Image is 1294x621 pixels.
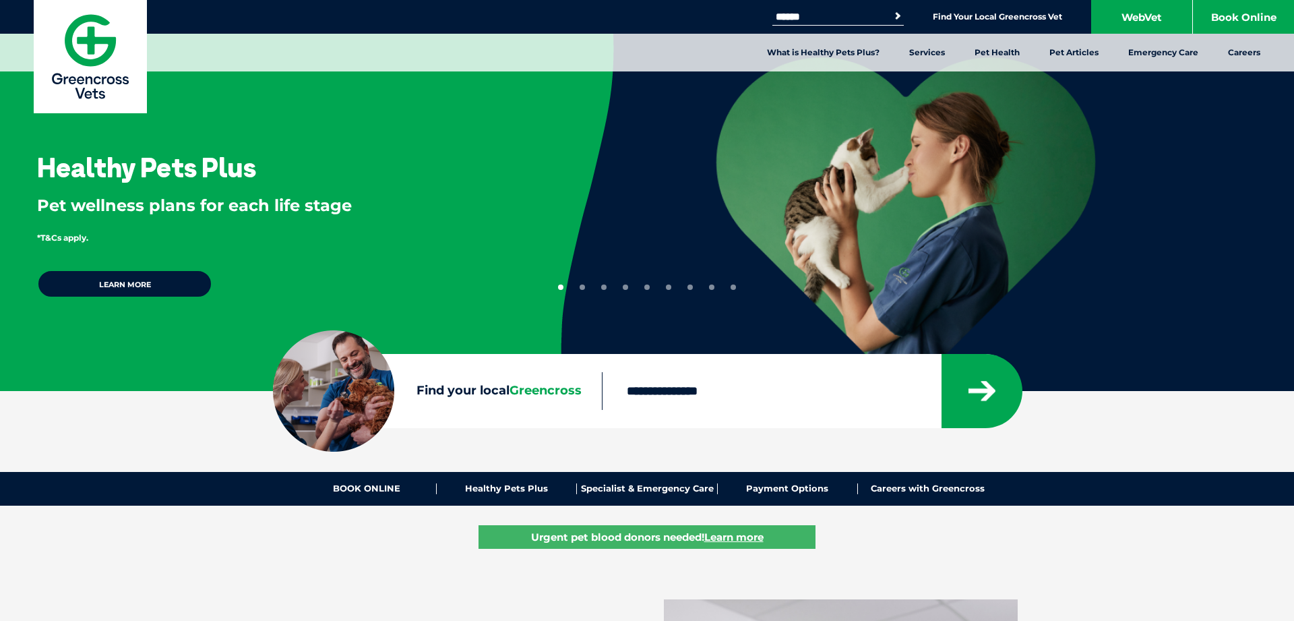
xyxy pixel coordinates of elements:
button: 1 of 9 [558,285,563,290]
a: Payment Options [718,483,858,494]
a: Urgent pet blood donors needed!Learn more [479,525,815,549]
a: Pet Articles [1035,34,1113,71]
button: 3 of 9 [601,285,607,290]
a: Emergency Care [1113,34,1213,71]
a: Services [894,34,960,71]
button: 7 of 9 [687,285,693,290]
p: Pet wellness plans for each life stage [37,194,517,217]
button: 4 of 9 [623,285,628,290]
a: Learn more [37,270,212,298]
a: BOOK ONLINE [297,483,437,494]
a: What is Healthy Pets Plus? [752,34,894,71]
a: Healthy Pets Plus [437,483,577,494]
button: 6 of 9 [666,285,671,290]
a: Careers with Greencross [858,483,997,494]
a: Careers [1213,34,1275,71]
a: Specialist & Emergency Care [577,483,717,494]
button: Search [891,9,904,23]
button: 8 of 9 [709,285,714,290]
span: Greencross [510,383,582,398]
span: *T&Cs apply. [37,233,88,243]
u: Learn more [704,531,764,543]
button: 9 of 9 [731,285,736,290]
a: Find Your Local Greencross Vet [933,11,1062,22]
label: Find your local [273,381,602,401]
h3: Healthy Pets Plus [37,154,256,181]
button: 5 of 9 [644,285,650,290]
button: 2 of 9 [580,285,585,290]
a: Pet Health [960,34,1035,71]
